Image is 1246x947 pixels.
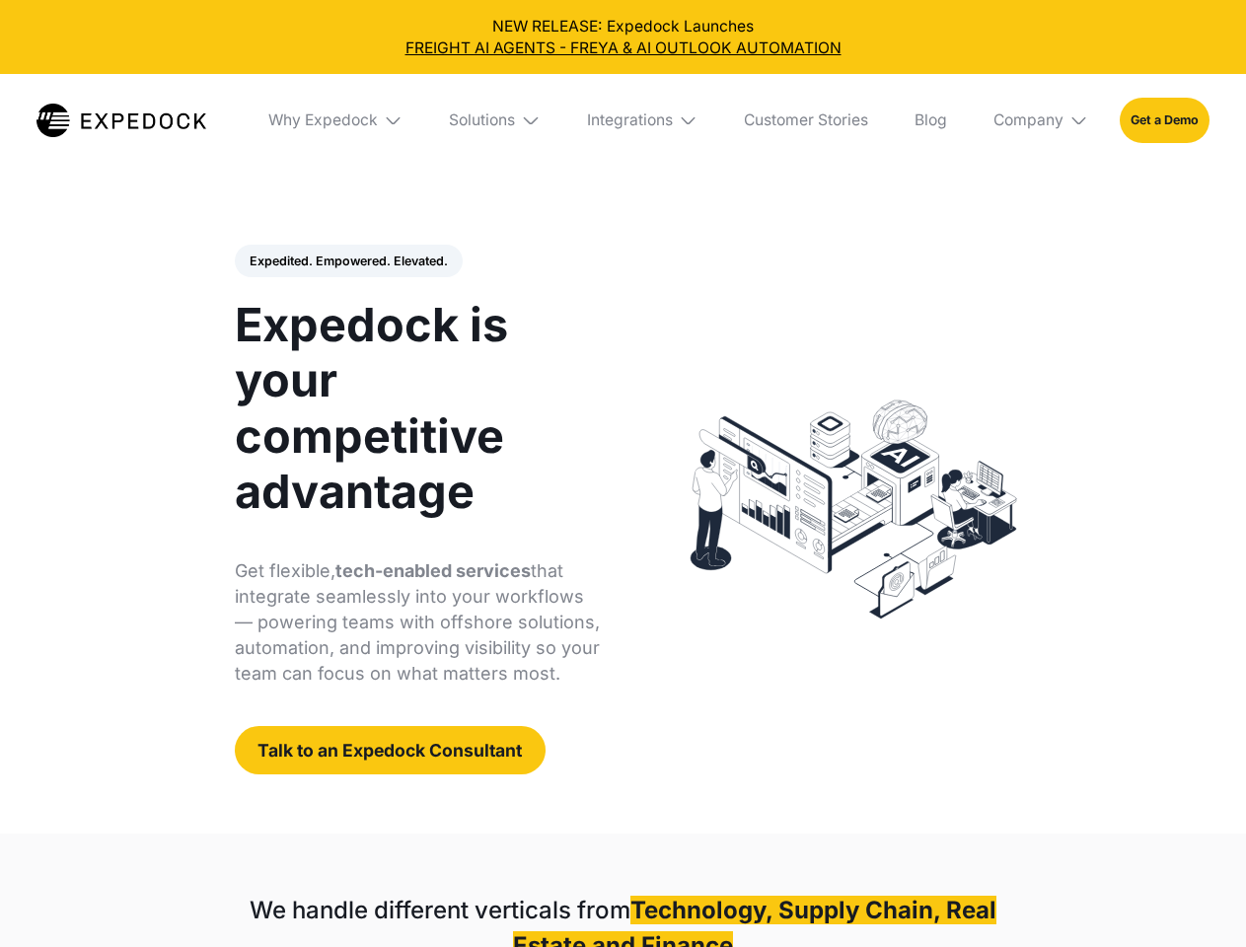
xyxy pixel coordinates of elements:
h1: Expedock is your competitive advantage [235,297,601,519]
strong: We handle different verticals from [250,896,630,924]
a: Blog [899,74,962,167]
div: Solutions [449,110,515,130]
div: Integrations [571,74,713,167]
iframe: Chat Widget [1147,852,1246,947]
div: Solutions [434,74,556,167]
div: Why Expedock [268,110,378,130]
div: Integrations [587,110,673,130]
a: FREIGHT AI AGENTS - FREYA & AI OUTLOOK AUTOMATION [16,37,1231,59]
strong: tech-enabled services [335,560,531,581]
div: NEW RELEASE: Expedock Launches [16,16,1231,59]
a: Talk to an Expedock Consultant [235,726,546,774]
div: Company [993,110,1063,130]
a: Customer Stories [728,74,883,167]
div: Company [978,74,1104,167]
div: Why Expedock [253,74,418,167]
a: Get a Demo [1120,98,1209,142]
p: Get flexible, that integrate seamlessly into your workflows — powering teams with offshore soluti... [235,558,601,687]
